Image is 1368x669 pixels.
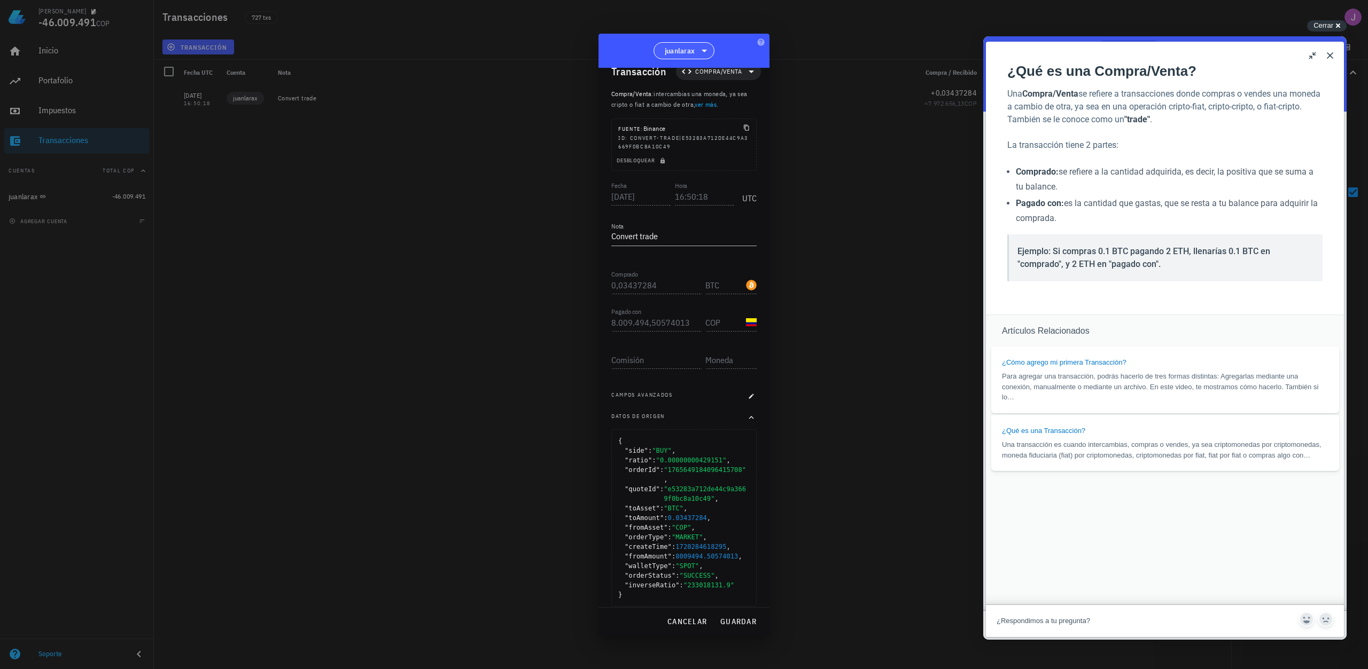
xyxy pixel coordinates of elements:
[611,412,665,423] span: Datos de origen
[625,542,675,552] span: "createTime"
[675,182,687,190] label: Hora
[714,495,718,502] span: ,
[665,45,695,56] span: juanlarax
[695,100,717,108] a: ver más
[663,612,711,631] button: cancelar
[625,561,675,571] span: "walletType"
[746,280,757,290] div: BTC-icon
[618,125,643,132] span: Fuente:
[618,437,622,445] span: {
[705,277,744,294] input: Moneda
[656,457,727,464] span: "0.00000000429151"
[672,533,703,541] span: "MARKET"
[675,553,738,560] span: 8009494.50574013
[625,580,683,590] span: "inverseRatio"
[664,505,683,512] span: "BTC"
[1313,21,1333,29] span: Cerrar
[675,562,699,570] span: "SPOT"
[625,484,664,503] span: "quoteId"
[664,466,746,474] span: "1765649184096415708"
[705,351,755,368] input: Moneda
[611,222,624,230] label: Nota
[716,612,761,631] button: guardar
[726,543,730,550] span: ,
[726,457,730,464] span: ,
[660,485,664,493] span: :
[672,447,675,454] span: ,
[625,552,675,561] span: "fromAmount"
[746,317,757,328] div: COP-icon
[611,182,627,190] label: Fecha
[1307,20,1347,32] button: Cerrar
[625,513,668,523] span: "toAmount"
[618,134,750,151] div: ID: convert-trade|e53283a712de44c9a3669f0bc8a10c49
[625,532,672,542] span: "orderType"
[683,505,687,512] span: ,
[667,617,707,626] span: cancelar
[707,514,711,522] span: ,
[695,66,742,77] span: Compra/Venta
[705,314,744,331] input: Moneda
[668,524,672,531] span: :
[672,553,675,560] span: :
[618,123,665,134] div: Binance
[680,572,715,579] span: "SUCCESS"
[672,562,675,570] span: :
[611,89,757,110] p: :
[675,572,679,579] span: :
[611,90,748,108] span: intercambias una moneda, ya sea cripto o fiat a cambio de otra, .
[612,155,672,166] button: Desbloquear
[668,533,672,541] span: :
[611,90,652,98] span: Compra/Venta
[625,465,664,484] span: "orderId"
[625,446,652,455] span: "side"
[625,503,664,513] span: "toAsset"
[611,308,641,316] label: Pagado con
[618,591,622,599] span: }
[664,476,667,483] span: ,
[660,505,664,512] span: :
[680,581,683,589] span: :
[738,553,742,560] span: ,
[664,514,667,522] span: :
[703,533,707,541] span: ,
[611,63,666,80] div: Transacción
[699,562,703,570] span: ,
[616,157,668,164] span: Desbloquear
[983,36,1347,640] iframe: Help Scout Beacon - Live Chat, Contact Form, and Knowledge Base
[672,543,675,550] span: :
[664,485,746,502] span: "e53283a712de44c9a3669f0bc8a10c49"
[625,455,656,465] span: "ratio"
[738,182,757,208] div: UTC
[625,523,672,532] span: "fromAsset"
[652,447,672,454] span: "BUY"
[675,543,726,550] span: 1720284618295
[691,524,695,531] span: ,
[611,391,673,402] span: Campos avanzados
[720,617,757,626] span: guardar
